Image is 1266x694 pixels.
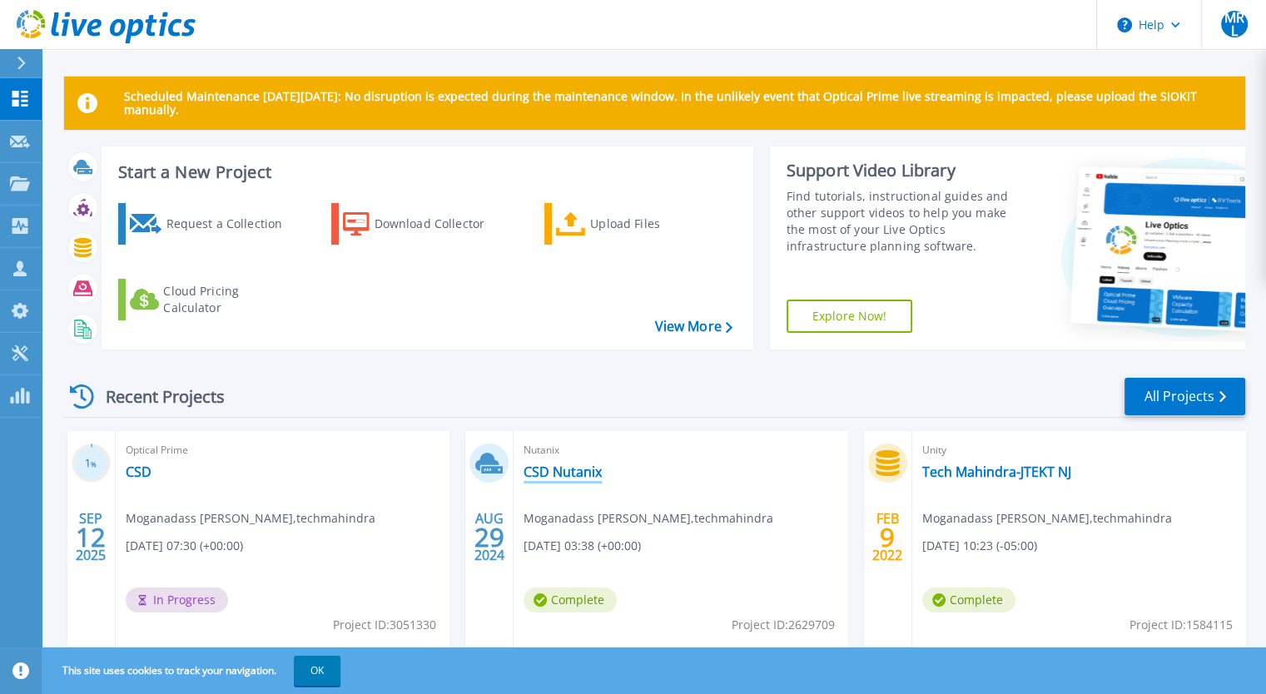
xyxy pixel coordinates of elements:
[124,90,1232,116] p: Scheduled Maintenance [DATE][DATE]: No disruption is expected during the maintenance window. In t...
[524,463,602,480] a: CSD Nutanix
[118,279,304,320] a: Cloud Pricing Calculator
[166,207,299,240] div: Request a Collection
[922,537,1037,555] span: [DATE] 10:23 (-05:00)
[331,203,517,245] a: Download Collector
[46,656,340,686] span: This site uses cookies to track your navigation.
[880,530,895,544] span: 9
[333,616,436,634] span: Project ID: 3051330
[524,537,641,555] span: [DATE] 03:38 (+00:00)
[126,537,243,555] span: [DATE] 07:30 (+00:00)
[126,441,439,459] span: Optical Prime
[922,509,1172,528] span: Moganadass [PERSON_NAME] , techmahindra
[787,188,1025,255] div: Find tutorials, instructional guides and other support videos to help you make the most of your L...
[126,463,151,480] a: CSD
[871,507,903,568] div: FEB 2022
[524,587,617,612] span: Complete
[1221,11,1248,37] span: MRL
[787,160,1025,181] div: Support Video Library
[126,509,375,528] span: Moganadass [PERSON_NAME] , techmahindra
[1129,616,1233,634] span: Project ID: 1584115
[922,587,1015,612] span: Complete
[922,463,1071,480] a: Tech Mahindra-JTEKT NJ
[474,507,505,568] div: AUG 2024
[118,163,732,181] h3: Start a New Project
[163,283,296,316] div: Cloud Pricing Calculator
[590,207,723,240] div: Upload Files
[91,459,97,468] span: %
[76,530,106,544] span: 12
[64,376,247,417] div: Recent Projects
[126,587,228,612] span: In Progress
[544,203,730,245] a: Upload Files
[294,656,340,686] button: OK
[474,530,504,544] span: 29
[75,507,107,568] div: SEP 2025
[524,509,773,528] span: Moganadass [PERSON_NAME] , techmahindra
[118,203,304,245] a: Request a Collection
[922,441,1235,459] span: Unity
[72,454,111,473] h3: 1
[732,616,835,634] span: Project ID: 2629709
[524,441,837,459] span: Nutanix
[787,300,913,333] a: Explore Now!
[654,319,732,335] a: View More
[1125,378,1245,415] a: All Projects
[375,207,508,240] div: Download Collector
